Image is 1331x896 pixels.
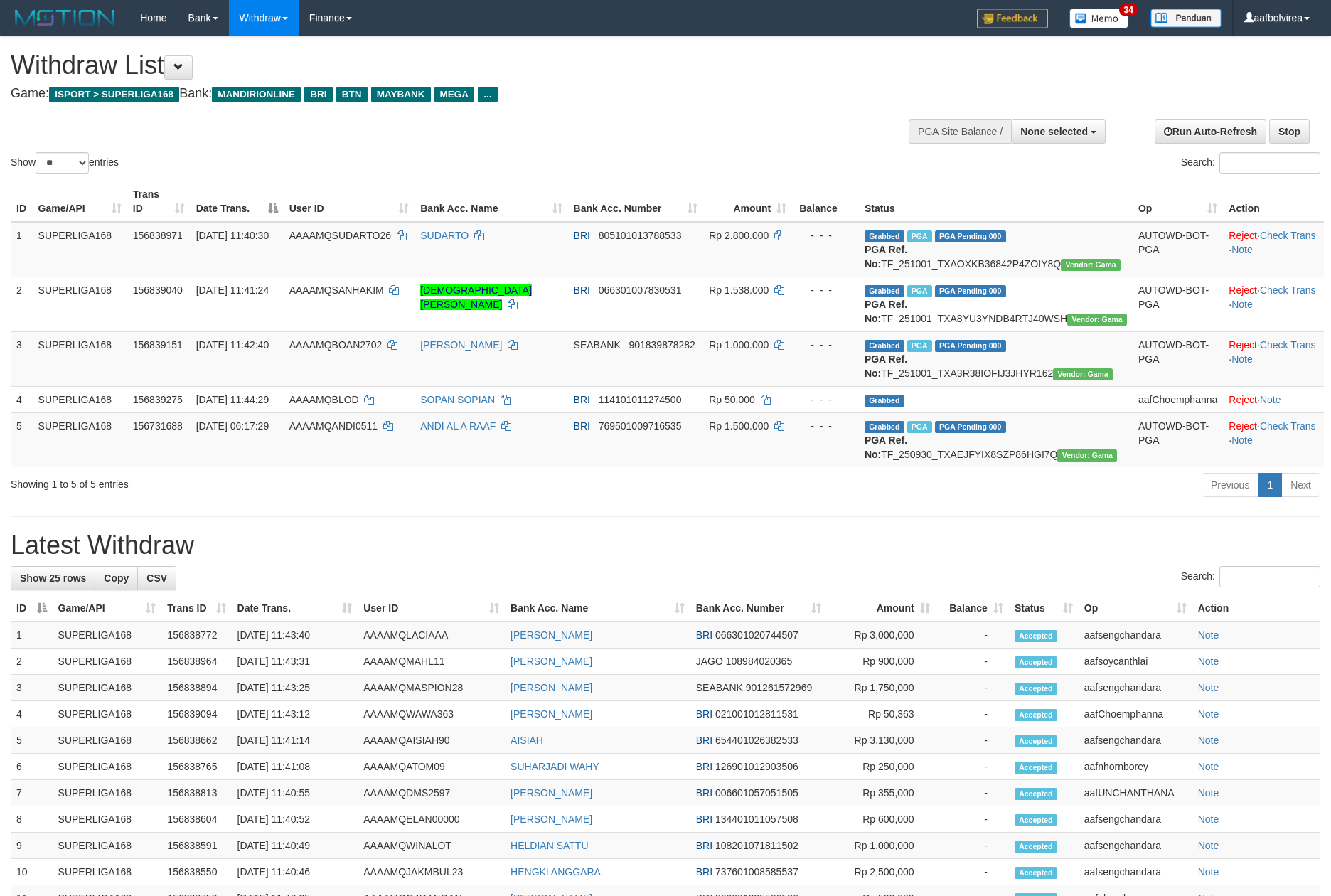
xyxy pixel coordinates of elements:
[420,420,496,432] a: ANDI AL A RAAF
[1133,386,1223,412] td: aafChoemphanna
[11,471,544,491] div: Showing 1 to 5 of 5 entries
[1079,754,1192,780] td: aafnhornborey
[1015,814,1057,826] span: Accepted
[709,230,769,241] span: Rp 2.800.000
[1079,595,1192,622] th: Op: activate to sort column ascending
[696,656,723,667] span: JAGO
[161,595,231,622] th: Trans ID: activate to sort column ascending
[133,339,183,351] span: 156839151
[304,87,332,102] span: BRI
[161,675,231,701] td: 156838894
[909,119,1011,144] div: PGA Site Balance /
[865,340,904,352] span: Grabbed
[827,859,936,885] td: Rp 2,500,000
[936,701,1009,727] td: -
[232,701,358,727] td: [DATE] 11:43:12
[358,780,505,806] td: AAAAMQDMS2597
[1202,473,1258,497] a: Previous
[358,595,505,622] th: User ID: activate to sort column ascending
[11,7,119,28] img: MOTION_logo.png
[1192,595,1320,622] th: Action
[33,412,127,467] td: SUPERLIGA168
[907,230,932,242] span: Marked by aafsengchandara
[1015,735,1057,747] span: Accepted
[1133,222,1223,277] td: AUTOWD-BOT-PGA
[574,339,621,351] span: SEABANK
[827,701,936,727] td: Rp 50,363
[104,572,129,584] span: Copy
[336,87,368,102] span: BTN
[232,754,358,780] td: [DATE] 11:41:08
[1079,859,1192,885] td: aafsengchandara
[696,840,712,851] span: BRI
[1133,277,1223,331] td: AUTOWD-BOT-PGA
[1198,708,1219,720] a: Note
[935,340,1006,352] span: PGA Pending
[865,285,904,297] span: Grabbed
[696,866,712,878] span: BRI
[715,708,798,720] span: Copy 021001012811531 to clipboard
[1198,761,1219,772] a: Note
[505,595,690,622] th: Bank Acc. Name: activate to sort column ascending
[420,339,502,351] a: [PERSON_NAME]
[696,814,712,825] span: BRI
[33,331,127,386] td: SUPERLIGA168
[1057,449,1117,462] span: Vendor URL: https://trx31.1velocity.biz
[11,412,33,467] td: 5
[161,780,231,806] td: 156838813
[161,806,231,833] td: 156838604
[1260,339,1316,351] a: Check Trans
[1015,630,1057,642] span: Accepted
[1229,394,1257,405] a: Reject
[511,866,601,878] a: HENGKI ANGGARA
[1079,727,1192,754] td: aafsengchandara
[1219,566,1320,587] input: Search:
[827,727,936,754] td: Rp 3,130,000
[1015,762,1057,774] span: Accepted
[574,420,590,432] span: BRI
[709,284,769,296] span: Rp 1.538.000
[1079,701,1192,727] td: aafChoemphanna
[709,339,769,351] span: Rp 1.000.000
[936,754,1009,780] td: -
[865,353,907,379] b: PGA Ref. No:
[1260,284,1316,296] a: Check Trans
[859,181,1133,222] th: Status
[1079,780,1192,806] td: aafUNCHANTHANA
[161,859,231,885] td: 156838550
[798,393,853,407] div: - - -
[1061,259,1121,271] span: Vendor URL: https://trx31.1velocity.biz
[936,806,1009,833] td: -
[599,394,682,405] span: Copy 114101011274500 to clipboard
[133,284,183,296] span: 156839040
[1133,181,1223,222] th: Op: activate to sort column ascending
[1133,331,1223,386] td: AUTOWD-BOT-PGA
[11,87,873,101] h4: Game: Bank:
[358,622,505,649] td: AAAAMQLACIAAA
[907,285,932,297] span: Marked by aafsengchandara
[696,708,712,720] span: BRI
[191,181,284,222] th: Date Trans.: activate to sort column descending
[1119,4,1138,16] span: 34
[11,181,33,222] th: ID
[574,230,590,241] span: BRI
[936,595,1009,622] th: Balance: activate to sort column ascending
[49,87,179,102] span: ISPORT > SUPERLIGA168
[53,833,162,859] td: SUPERLIGA168
[161,649,231,675] td: 156838964
[936,622,1009,649] td: -
[53,859,162,885] td: SUPERLIGA168
[1011,119,1106,144] button: None selected
[161,833,231,859] td: 156838591
[53,754,162,780] td: SUPERLIGA168
[232,727,358,754] td: [DATE] 11:41:14
[11,675,53,701] td: 3
[415,181,567,222] th: Bank Acc. Name: activate to sort column ascending
[859,331,1133,386] td: TF_251001_TXA3R38IOFIJ3JHYR162
[11,727,53,754] td: 5
[11,859,53,885] td: 10
[1079,649,1192,675] td: aafsoycanthlai
[371,87,431,102] span: MAYBANK
[358,701,505,727] td: AAAAMQWAWA363
[859,412,1133,467] td: TF_250930_TXAEJFYIX8SZP86HGI7Q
